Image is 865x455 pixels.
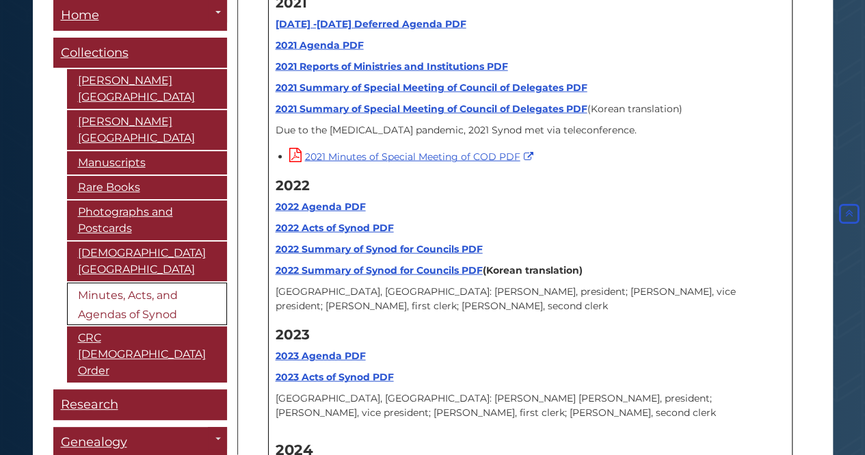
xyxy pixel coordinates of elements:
[836,208,862,220] a: Back to Top
[276,60,508,73] a: 2021 Reports of Ministries and Institutions PDF
[276,391,785,420] p: [GEOGRAPHIC_DATA], [GEOGRAPHIC_DATA]: [PERSON_NAME] [PERSON_NAME], president; [PERSON_NAME], vice...
[276,18,466,30] a: [DATE] -[DATE] Deferred Agenda PDF
[276,39,364,51] a: 2021 Agenda PDF
[61,8,99,23] span: Home
[67,242,227,281] a: [DEMOGRAPHIC_DATA][GEOGRAPHIC_DATA]
[67,110,227,150] a: [PERSON_NAME][GEOGRAPHIC_DATA]
[53,389,227,420] a: Research
[289,151,537,163] a: 2021 Minutes of Special Meeting of COD PDF
[67,176,227,199] a: Rare Books
[276,102,785,116] p: (Korean translation)
[276,177,310,194] strong: 2022
[276,264,583,276] strong: (Korean translation)
[61,45,129,60] span: Collections
[276,200,366,213] a: 2022 Agenda PDF
[276,285,785,313] p: [GEOGRAPHIC_DATA], [GEOGRAPHIC_DATA]: [PERSON_NAME], president; [PERSON_NAME], vice president; [P...
[276,326,310,343] strong: 2023
[276,222,394,234] a: 2022 Acts of Synod PDF
[67,200,227,240] a: Photographs and Postcards
[276,243,483,255] a: 2022 Summary of Synod for Councils PDF
[276,350,366,362] a: 2023 Agenda PDF
[276,81,587,94] a: 2021 Summary of Special Meeting of Council of Delegates PDF
[67,283,227,325] a: Minutes, Acts, and Agendas of Synod
[53,38,227,68] a: Collections
[276,264,483,276] a: 2022 Summary of Synod for Councils PDF
[61,397,118,412] span: Research
[61,434,127,450] span: Genealogy
[67,151,227,174] a: Manuscripts
[67,69,227,109] a: [PERSON_NAME][GEOGRAPHIC_DATA]
[276,123,785,138] p: Due to the [MEDICAL_DATA] pandemic, 2021 Synod met via teleconference.
[67,326,227,382] a: CRC [DEMOGRAPHIC_DATA] Order
[276,103,587,115] a: 2021 Summary of Special Meeting of Council of Delegates PDF
[276,371,394,383] a: 2023 Acts of Synod PDF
